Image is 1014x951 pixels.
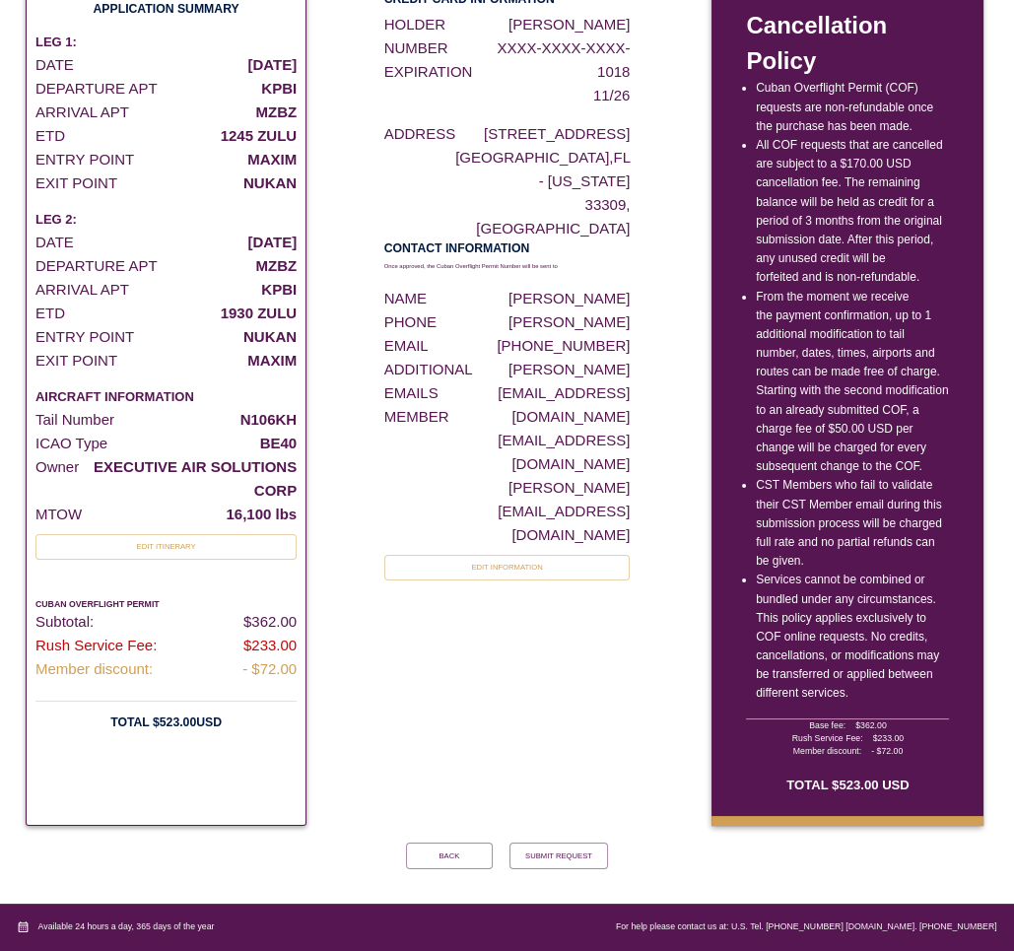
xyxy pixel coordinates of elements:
p: XXXX-XXXX-XXXX-1018 [472,36,630,84]
p: $ 362.00 [243,610,297,634]
span: Member discount: [793,745,861,758]
li: CST Members who fail to validate their CST Member email during this submission process will be ch... [756,476,949,571]
p: EXPIRATION [384,60,473,84]
p: KPBI [261,77,297,101]
div: For help please contact us at: U.S. Tel. [PHONE_NUMBER] [DOMAIN_NAME]. [PHONE_NUMBER] [616,920,997,933]
h6: LEG 1: [35,37,297,48]
p: EMAIL [384,334,472,358]
p: NAME [384,287,472,310]
span: $ 233.00 [873,732,905,745]
p: EXIT POINT [35,171,117,195]
h6: AIRCRAFT INFORMATION [35,392,297,403]
h2: TOTAL $ 523.00 USD [110,714,222,731]
p: DATE [35,231,74,254]
p: 1245 ZULU [221,124,298,148]
p: [PERSON_NAME] [PERSON_NAME] [472,287,630,334]
p: NUKAN [243,171,297,195]
p: 1930 ZULU [221,302,298,325]
p: MTOW [35,503,82,526]
span: Rush Service Fee: [792,732,863,745]
p: MAXIM [247,349,297,373]
li: Services cannot be combined or bundled under any circumstances. This policy applies exclusively t... [756,571,949,703]
h6: CUBAN OVERFLIGHT PERMIT [35,599,297,610]
li: All COF requests that are cancelled are subject to a $170.00 USD cancellation fee. The remaining ... [756,136,949,288]
p: MEMBER [384,405,472,429]
h2: CONTACT INFORMATION [384,240,631,257]
p: MZBZ [256,254,298,278]
p: ADDRESS [384,122,456,146]
p: [DATE] [247,53,297,77]
p: [PERSON_NAME][EMAIL_ADDRESS][DOMAIN_NAME] [472,476,630,547]
p: ETD [35,124,65,148]
p: 11/26 [472,84,630,107]
span: $ 362.00 [855,719,887,732]
p: [STREET_ADDRESS] [455,122,630,146]
p: PHONE [384,310,472,334]
button: Back [406,843,492,868]
p: [GEOGRAPHIC_DATA] , FL - [US_STATE] [455,146,630,193]
p: NUMBER [384,36,473,60]
p: NUKAN [243,325,297,349]
p: ADDITIONAL EMAILS [384,358,472,405]
h2: APPLICATION SUMMARY [93,1,238,18]
p: Subtotal: [35,610,94,634]
p: EXECUTIVE AIR SOLUTIONS CORP [79,455,297,503]
p: Cancellation Policy [746,8,949,79]
p: [DATE] [247,231,297,254]
h4: TOTAL $523.00 USD [786,777,910,794]
p: [EMAIL_ADDRESS][DOMAIN_NAME] [472,429,630,476]
p: KPBI [261,278,297,302]
p: [PERSON_NAME][EMAIL_ADDRESS][DOMAIN_NAME] [472,358,630,429]
p: Member discount: [35,657,153,681]
li: Cuban Overflight Permit (COF) requests are non-refundable once the purchase has been made. [756,79,949,136]
button: EDIT INFORMATION [384,555,631,579]
p: $ 233.00 [243,634,297,657]
p: ARRIVAL APT [35,278,129,302]
p: Tail Number [35,408,114,432]
p: ETD [35,302,65,325]
p: ENTRY POINT [35,148,134,171]
p: EXIT POINT [35,349,117,373]
p: DEPARTURE APT [35,254,158,278]
p: ARRIVAL APT [35,101,129,124]
p: - $ 72.00 [242,657,297,681]
p: 33309 , [GEOGRAPHIC_DATA] [455,193,630,240]
h6: LEG 2: [35,215,297,226]
p: MAXIM [247,148,297,171]
p: BE40 [260,432,298,455]
p: N106KH [240,408,298,432]
p: DEPARTURE APT [35,77,158,101]
p: HOLDER [384,13,473,36]
p: DATE [35,53,74,77]
p: Owner [35,455,79,503]
li: From the moment we receive the payment confirmation, up to 1 additional modification to tail numb... [756,288,949,477]
button: EDIT ITINERARY [35,534,297,559]
div: Available 24 hours a day, 365 days of the year [17,920,214,933]
p: ENTRY POINT [35,325,134,349]
button: Submit Request [509,843,608,868]
p: 16,100 lbs [226,503,297,526]
span: - $ 72.00 [871,745,903,758]
p: [PERSON_NAME] [472,13,630,36]
span: Base fee: [809,719,845,732]
p: MZBZ [256,101,298,124]
p: [PHONE_NUMBER] [472,334,630,358]
p: ICAO Type [35,432,107,455]
p: Rush Service Fee: [35,634,157,657]
p: Once approved, the Cuban Overflight Permit Number will be sent to [384,262,631,271]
